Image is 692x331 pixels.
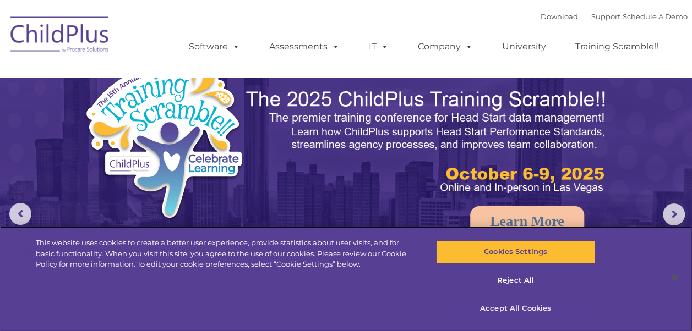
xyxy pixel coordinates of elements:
font: | [541,12,688,21]
button: Reject All [436,269,595,292]
div: This website uses cookies to create a better user experience, provide statistics about user visit... [36,238,415,270]
a: Assessments [258,36,351,58]
a: Download [541,12,578,21]
a: Company [407,36,484,58]
a: University [491,36,557,58]
a: Support [591,12,620,21]
button: Accept All Cookies [436,297,595,320]
a: Schedule A Demo [623,12,688,21]
img: ChildPlus by Procare Solutions [5,9,115,64]
a: Training Scramble!! [564,36,669,58]
button: Cookies Settings [436,240,595,263]
a: Software [178,36,251,58]
a: Learn More [470,206,584,237]
span: Last name [153,73,187,81]
button: Close [662,266,686,290]
a: IT [358,36,400,58]
span: Phone number [153,118,200,126]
